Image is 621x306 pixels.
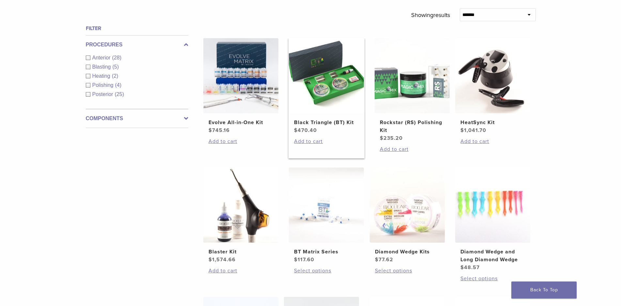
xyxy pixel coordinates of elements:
[370,168,445,243] img: Diamond Wedge Kits
[375,256,379,263] span: $
[455,168,530,243] img: Diamond Wedge and Long Diamond Wedge
[294,256,298,263] span: $
[375,256,393,263] bdi: 77.62
[92,82,115,88] span: Polishing
[92,64,113,70] span: Blasting
[380,135,383,141] span: $
[209,127,230,134] bdi: 745.16
[460,127,486,134] bdi: 1,041.70
[86,41,188,49] label: Procedures
[289,38,364,113] img: Black Triangle (BT) Kit
[460,127,464,134] span: $
[209,256,236,263] bdi: 1,574.66
[294,137,359,145] a: Add to cart: “Black Triangle (BT) Kit”
[92,55,112,60] span: Anterior
[294,119,359,126] h2: Black Triangle (BT) Kit
[209,256,212,263] span: $
[203,38,278,113] img: Evolve All-in-One Kit
[115,91,124,97] span: (25)
[288,168,365,264] a: BT Matrix SeriesBT Matrix Series $117.60
[209,127,212,134] span: $
[380,119,444,134] h2: Rockstar (RS) Polishing Kit
[209,137,273,145] a: Add to cart: “Evolve All-in-One Kit”
[92,73,112,79] span: Heating
[455,168,531,271] a: Diamond Wedge and Long Diamond WedgeDiamond Wedge and Long Diamond Wedge $48.57
[294,256,314,263] bdi: 117.60
[203,38,279,134] a: Evolve All-in-One KitEvolve All-in-One Kit $745.16
[288,38,365,134] a: Black Triangle (BT) KitBlack Triangle (BT) Kit $470.40
[460,264,480,271] bdi: 48.57
[460,275,525,282] a: Select options for “Diamond Wedge and Long Diamond Wedge”
[294,248,359,256] h2: BT Matrix Series
[369,168,445,264] a: Diamond Wedge KitsDiamond Wedge Kits $77.62
[112,55,121,60] span: (28)
[511,282,577,298] a: Back To Top
[460,119,525,126] h2: HeatSync Kit
[112,64,119,70] span: (5)
[294,127,298,134] span: $
[375,267,440,275] a: Select options for “Diamond Wedge Kits”
[289,168,364,243] img: BT Matrix Series
[203,168,278,243] img: Blaster Kit
[375,38,450,113] img: Rockstar (RS) Polishing Kit
[460,248,525,264] h2: Diamond Wedge and Long Diamond Wedge
[460,137,525,145] a: Add to cart: “HeatSync Kit”
[380,145,444,153] a: Add to cart: “Rockstar (RS) Polishing Kit”
[86,115,188,122] label: Components
[209,119,273,126] h2: Evolve All-in-One Kit
[455,38,530,113] img: HeatSync Kit
[86,24,188,32] h4: Filter
[375,248,440,256] h2: Diamond Wedge Kits
[115,82,121,88] span: (4)
[455,38,531,134] a: HeatSync KitHeatSync Kit $1,041.70
[380,135,403,141] bdi: 235.20
[411,8,450,22] p: Showing results
[112,73,118,79] span: (2)
[374,38,450,142] a: Rockstar (RS) Polishing KitRockstar (RS) Polishing Kit $235.20
[203,168,279,264] a: Blaster KitBlaster Kit $1,574.66
[209,248,273,256] h2: Blaster Kit
[294,127,317,134] bdi: 470.40
[92,91,115,97] span: Posterior
[209,267,273,275] a: Add to cart: “Blaster Kit”
[460,264,464,271] span: $
[294,267,359,275] a: Select options for “BT Matrix Series”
